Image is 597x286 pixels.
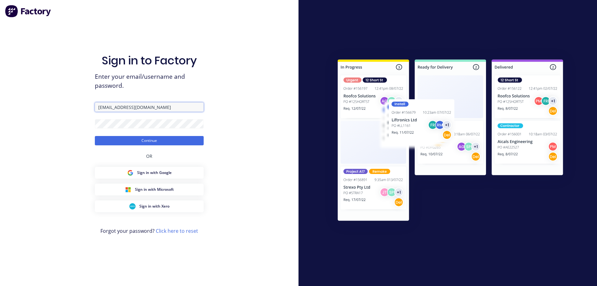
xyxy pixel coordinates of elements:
[125,186,131,193] img: Microsoft Sign in
[95,102,204,112] input: Email/Username
[95,136,204,145] button: Continue
[156,227,198,234] a: Click here to reset
[127,170,133,176] img: Google Sign in
[139,204,169,209] span: Sign in with Xero
[324,47,577,236] img: Sign in
[137,170,172,176] span: Sign in with Google
[95,184,204,195] button: Microsoft Sign inSign in with Microsoft
[146,145,152,167] div: OR
[95,167,204,179] button: Google Sign inSign in with Google
[95,200,204,212] button: Xero Sign inSign in with Xero
[102,54,197,67] h1: Sign in to Factory
[100,227,198,235] span: Forgot your password?
[135,187,174,192] span: Sign in with Microsoft
[5,5,52,17] img: Factory
[129,203,136,209] img: Xero Sign in
[95,72,204,90] span: Enter your email/username and password.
